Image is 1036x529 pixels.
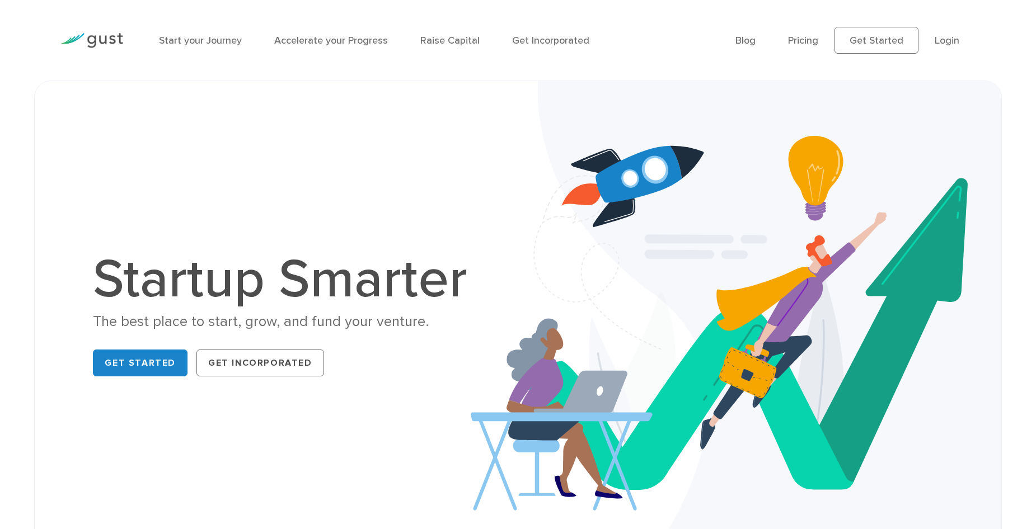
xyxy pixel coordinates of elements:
h1: Startup Smarter [93,253,479,306]
img: Gust Logo [60,33,123,48]
a: Get Incorporated [196,349,324,376]
div: The best place to start, grow, and fund your venture. [93,312,479,332]
a: Start your Journey [159,35,242,46]
a: Accelerate your Progress [274,35,388,46]
a: Pricing [788,35,818,46]
a: Raise Capital [420,35,480,46]
a: Get Incorporated [512,35,589,46]
a: Get Started [93,349,187,376]
a: Login [935,35,959,46]
a: Blog [735,35,756,46]
a: Get Started [835,27,918,54]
